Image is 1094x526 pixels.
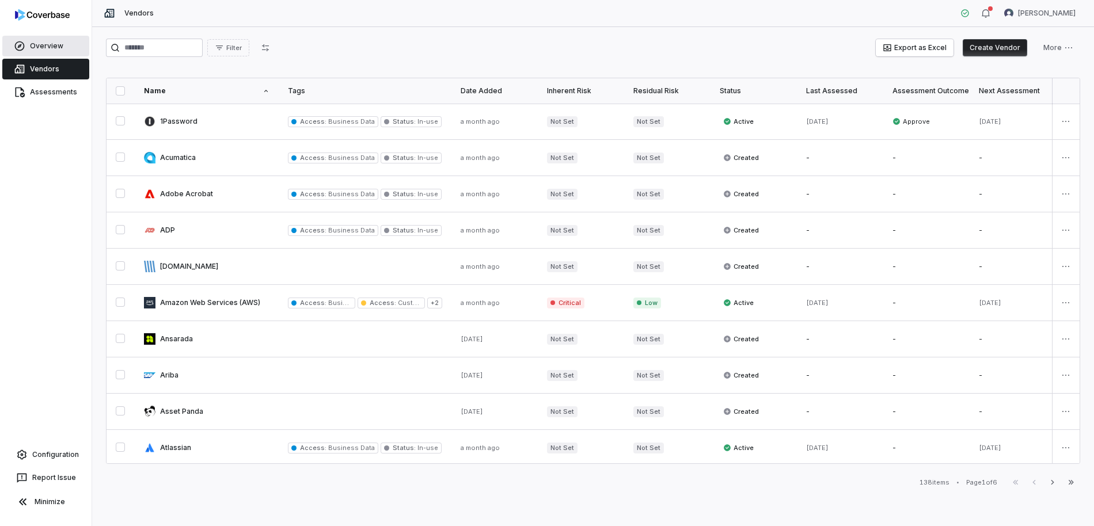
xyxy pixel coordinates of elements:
span: Not Set [633,225,664,236]
img: Mike Phillips avatar [1004,9,1013,18]
td: - [970,394,1056,430]
span: In-use [416,190,438,198]
span: Created [723,334,759,344]
span: Not Set [547,443,578,453]
td: - [883,140,970,176]
div: Last Assessed [806,86,874,96]
span: Access : [300,444,326,452]
div: Date Added [461,86,529,96]
span: Not Set [633,153,664,163]
span: Not Set [633,261,664,272]
span: Filter [226,44,242,52]
span: Access : [300,154,326,162]
span: In-use [416,154,438,162]
button: Create Vendor [963,39,1027,56]
span: a month ago [461,190,500,198]
a: Assessments [2,82,89,102]
span: [DATE] [461,371,483,379]
div: Tags [288,86,442,96]
div: • [956,478,959,486]
span: Not Set [633,189,664,200]
span: Active [723,443,754,452]
span: In-use [416,226,438,234]
span: Business Data [326,190,374,198]
div: Name [144,86,269,96]
td: - [970,249,1056,285]
span: Access : [370,299,396,307]
span: a month ago [461,444,500,452]
td: - [797,212,883,249]
span: [DATE] [806,117,829,125]
span: Active [723,298,754,307]
div: Next Assessment [979,86,1047,96]
span: Business Data [326,444,374,452]
span: a month ago [461,262,500,270]
span: Low [633,298,661,308]
td: - [797,176,883,212]
div: 138 items [920,478,949,487]
a: Overview [2,36,89,56]
button: Filter [207,39,249,56]
div: Assessment Outcome [892,86,960,96]
span: Created [723,153,759,162]
span: Not Set [547,116,578,127]
td: - [883,394,970,430]
td: - [883,285,970,321]
span: Not Set [547,261,578,272]
span: Not Set [547,370,578,381]
span: Access : [300,117,326,125]
span: Access : [300,190,326,198]
td: - [883,176,970,212]
button: Mike Phillips avatar[PERSON_NAME] [997,5,1082,22]
span: Created [723,226,759,235]
span: Not Set [547,153,578,163]
span: Not Set [547,189,578,200]
span: Not Set [633,443,664,453]
span: Created [723,262,759,271]
span: Access : [300,226,326,234]
span: Not Set [633,116,664,127]
td: - [797,357,883,394]
img: logo-D7KZi-bG.svg [15,9,70,21]
td: - [797,249,883,285]
span: [DATE] [979,117,1001,125]
button: Export as Excel [876,39,954,56]
span: Critical [547,298,584,308]
span: Business Data [326,117,374,125]
span: a month ago [461,154,500,162]
span: Not Set [547,225,578,236]
span: [DATE] [461,407,483,416]
td: - [970,212,1056,249]
div: Page 1 of 6 [966,478,997,487]
span: a month ago [461,226,500,234]
td: - [883,430,970,466]
span: Not Set [633,370,664,381]
span: [DATE] [979,299,1001,307]
span: [DATE] [806,444,829,452]
span: Created [723,189,759,199]
span: Business Data [326,226,374,234]
span: Customer Data [396,299,445,307]
span: Status : [393,190,416,198]
td: - [970,140,1056,176]
span: Not Set [633,406,664,417]
span: Active [723,117,754,126]
span: Status : [393,226,416,234]
td: - [970,176,1056,212]
span: Not Set [633,334,664,345]
span: Not Set [547,334,578,345]
button: Minimize [5,490,87,513]
button: More [1036,39,1080,56]
div: Residual Risk [633,86,701,96]
span: Business Data [326,154,374,162]
span: In-use [416,117,438,125]
span: Created [723,371,759,380]
span: + 2 [427,298,442,308]
td: - [883,321,970,357]
span: Vendors [124,9,154,18]
span: Business Data [326,299,374,307]
td: - [883,212,970,249]
span: Status : [393,154,416,162]
div: Status [720,86,788,96]
td: - [970,357,1056,394]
